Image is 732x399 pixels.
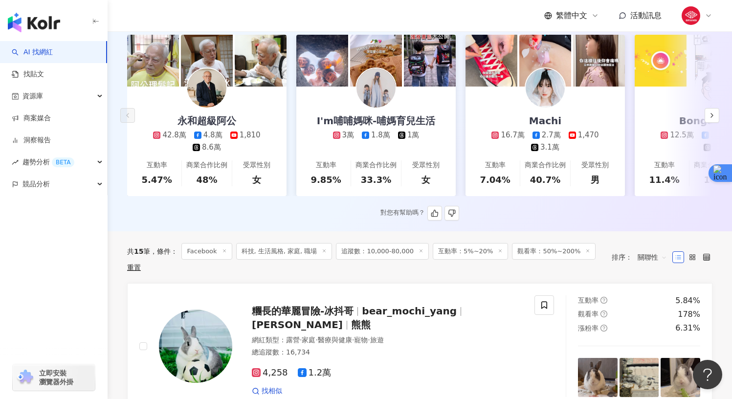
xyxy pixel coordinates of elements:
[350,35,402,87] img: post-image
[704,174,725,186] div: 10%
[501,130,524,140] div: 16.7萬
[252,368,288,378] span: 4,258
[262,386,282,396] span: 找相似
[286,336,300,344] span: 露營
[196,174,217,186] div: 48%
[525,160,566,170] div: 商業合作比例
[573,35,625,87] img: post-image
[159,310,232,383] img: KOL Avatar
[368,336,370,344] span: ·
[12,47,53,57] a: searchAI 找網紅
[127,264,141,271] div: 重置
[466,35,517,87] img: post-image
[8,13,60,32] img: logo
[407,130,420,140] div: 1萬
[352,336,354,344] span: ·
[181,243,232,260] span: Facebook
[354,336,368,344] span: 寵物
[22,173,50,195] span: 競品分析
[635,35,687,87] img: post-image
[530,174,560,186] div: 40.7%
[578,358,618,398] img: post-image
[526,68,565,108] img: KOL Avatar
[252,305,354,317] span: 糰長的華麗冒險-冰抖哥
[512,243,596,260] span: 觀看率：50%~200%
[581,160,609,170] div: 受眾性別
[661,358,700,398] img: post-image
[600,297,607,304] span: question-circle
[485,160,506,170] div: 互動率
[186,160,227,170] div: 商業合作比例
[315,336,317,344] span: ·
[336,243,429,260] span: 追蹤數：10,000-80,000
[649,174,679,186] div: 11.4%
[202,142,221,153] div: 8.6萬
[519,35,571,87] img: post-image
[13,364,95,391] a: chrome extension立即安裝 瀏覽器外掛
[127,247,150,255] div: 共 筆
[612,249,672,265] div: 排序：
[675,323,700,333] div: 6.31%
[311,174,341,186] div: 9.85%
[127,87,287,196] a: 永和超級阿公42.8萬4.8萬1,8108.6萬互動率5.47%商業合作比例48%受眾性別女
[252,386,282,396] a: 找相似
[39,369,73,386] span: 立即安裝 瀏覽器外掛
[591,174,599,186] div: 男
[480,174,510,186] div: 7.04%
[412,160,440,170] div: 受眾性別
[298,368,332,378] span: 1.2萬
[134,247,143,255] span: 15
[16,370,35,385] img: chrome extension
[578,310,599,318] span: 觀看率
[370,336,384,344] span: 旅遊
[252,348,523,357] div: 總追蹤數 ： 16,734
[466,87,625,196] a: Machi16.7萬2.7萬1,4703.1萬互動率7.04%商業合作比例40.7%受眾性別男
[302,336,315,344] span: 家庭
[181,35,233,87] img: post-image
[141,174,172,186] div: 5.47%
[243,160,270,170] div: 受眾性別
[127,35,179,87] img: post-image
[236,243,333,260] span: 科技, 生活風格, 家庭, 職場
[711,130,730,140] div: 2.7萬
[162,130,186,140] div: 42.8萬
[578,296,599,304] span: 互動率
[296,35,348,87] img: post-image
[342,130,355,140] div: 3萬
[620,358,659,398] img: post-image
[252,319,343,331] span: [PERSON_NAME]
[578,130,599,140] div: 1,470
[316,160,336,170] div: 互動率
[404,35,456,87] img: post-image
[540,142,559,153] div: 3.1萬
[22,85,43,107] span: 資源庫
[240,130,261,140] div: 1,810
[307,114,445,128] div: I'm哺哺媽咪-哺媽育兒生活
[678,309,700,320] div: 178%
[433,243,508,260] span: 互動率：5%~20%
[670,130,693,140] div: 12.5萬
[362,305,457,317] span: bear_mochi_yang
[542,130,561,140] div: 2.7萬
[318,336,352,344] span: 醫療與健康
[578,324,599,332] span: 漲粉率
[300,336,302,344] span: ·
[252,174,261,186] div: 女
[235,35,287,87] img: post-image
[682,6,700,25] img: GD.jpg
[361,174,391,186] div: 33.3%
[22,151,74,173] span: 趨勢分析
[675,295,700,306] div: 5.84%
[252,335,523,345] div: 網紅類型 ：
[630,11,662,20] span: 活動訊息
[52,157,74,167] div: BETA
[519,114,571,128] div: Machi
[654,160,675,170] div: 互動率
[693,360,722,389] iframe: Help Scout Beacon - Open
[556,10,587,21] span: 繁體中文
[147,160,167,170] div: 互動率
[203,130,222,140] div: 4.8萬
[168,114,246,128] div: 永和超級阿公
[187,68,226,108] img: KOL Avatar
[351,319,371,331] span: 熊熊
